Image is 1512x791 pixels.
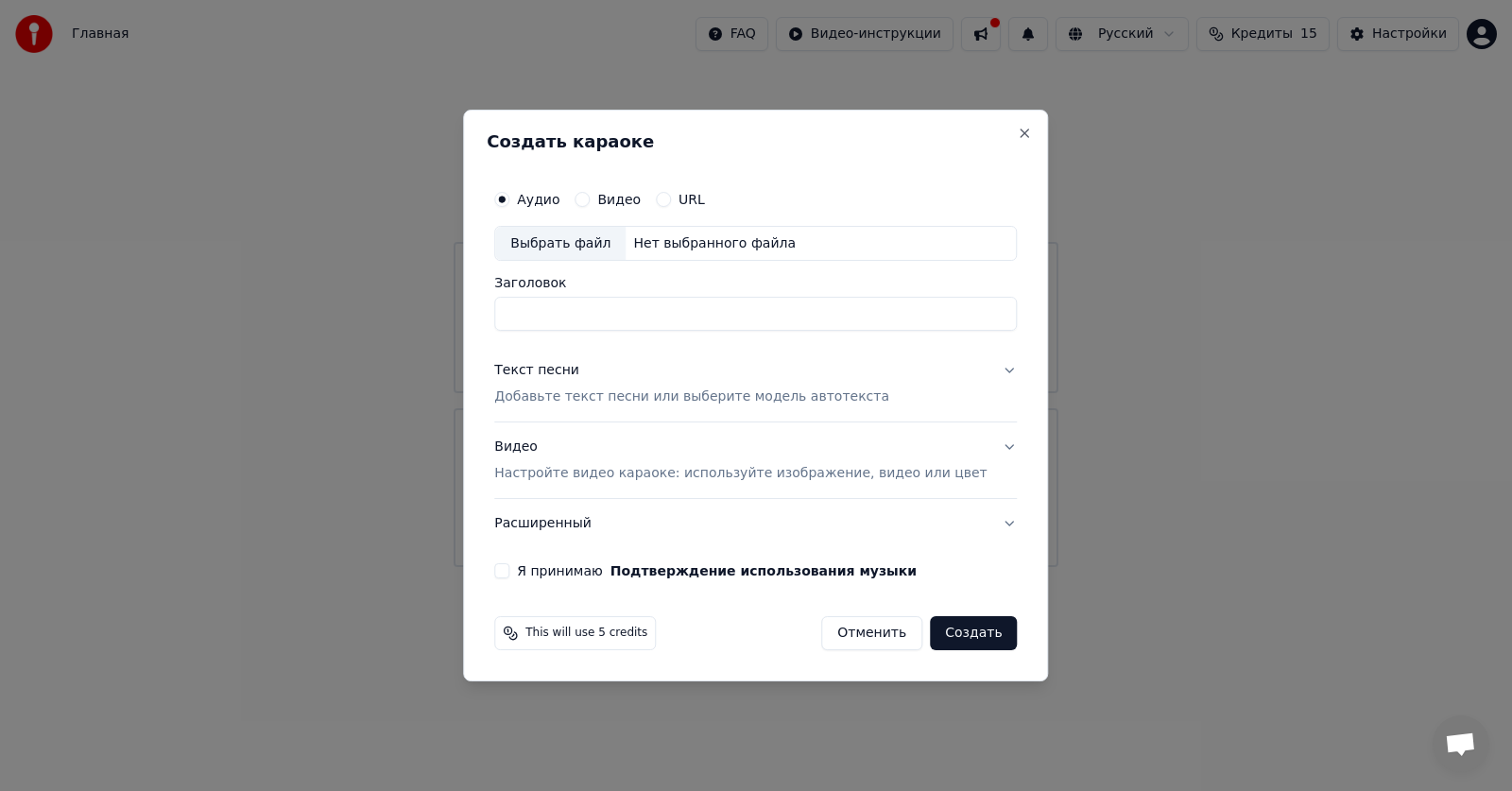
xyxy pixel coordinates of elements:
button: Текст песниДобавьте текст песни или выберите модель автотекста [494,347,1017,422]
button: Отменить [821,616,922,650]
button: ВидеоНастройте видео караоке: используйте изображение, видео или цвет [494,423,1017,499]
label: URL [679,193,705,206]
p: Добавьте текст песни или выберите модель автотекста [494,388,889,407]
div: Нет выбранного файла [626,234,803,253]
div: Текст песни [494,362,579,381]
div: Видео [494,438,987,484]
h2: Создать караоке [487,133,1024,150]
div: Выбрать файл [495,227,626,261]
label: Я принимаю [517,564,917,577]
span: This will use 5 credits [525,626,647,641]
button: Расширенный [494,499,1017,548]
label: Заголовок [494,277,1017,290]
button: Я принимаю [610,564,917,577]
p: Настройте видео караоке: используйте изображение, видео или цвет [494,464,987,483]
button: Создать [930,616,1017,650]
label: Видео [597,193,641,206]
label: Аудио [517,193,559,206]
